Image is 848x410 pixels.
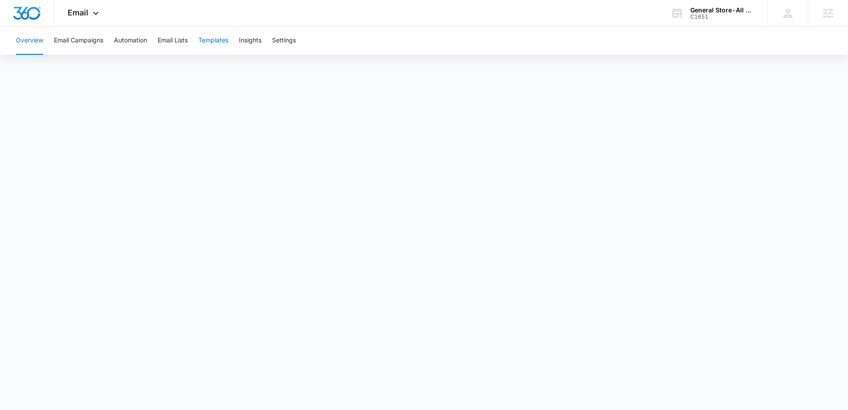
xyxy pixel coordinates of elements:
button: Automation [114,27,147,55]
button: Templates [198,27,228,55]
button: Overview [16,27,43,55]
div: account id [690,14,755,20]
button: Insights [239,27,261,55]
span: Email [68,8,88,17]
button: Settings [272,27,296,55]
button: Email Campaigns [54,27,103,55]
button: Email Lists [158,27,188,55]
div: account name [690,7,755,14]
